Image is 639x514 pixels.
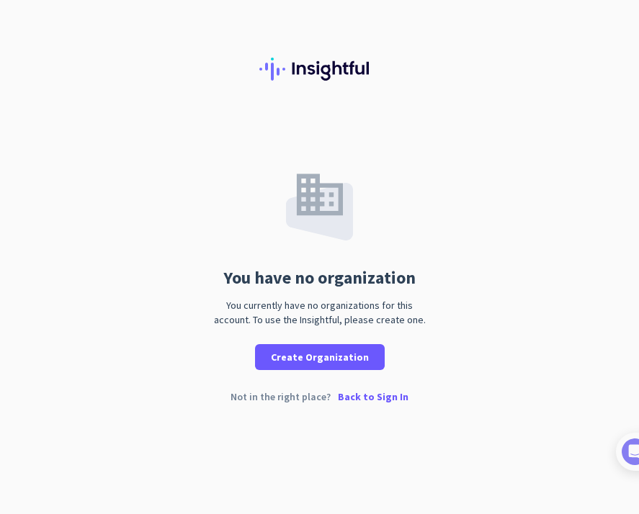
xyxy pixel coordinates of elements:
img: Insightful [259,58,380,81]
span: Create Organization [271,350,369,364]
div: You have no organization [223,269,416,287]
div: You currently have no organizations for this account. To use the Insightful, please create one. [208,298,432,327]
button: Create Organization [255,344,385,370]
p: Back to Sign In [338,392,408,402]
